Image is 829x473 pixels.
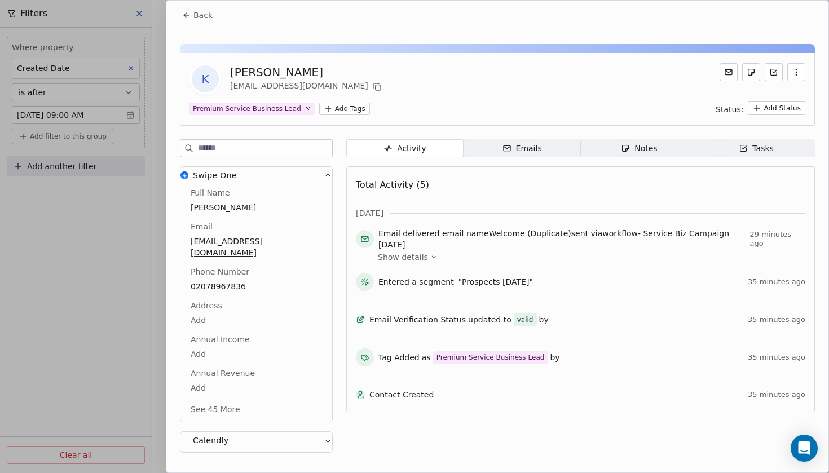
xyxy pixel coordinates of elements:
button: Back [175,5,219,25]
div: valid [517,314,533,325]
div: Premium Service Business Lead [436,352,545,363]
span: [PERSON_NAME] [191,202,322,213]
span: Tag Added [378,352,420,363]
div: Premium Service Business Lead [193,104,301,114]
span: [DATE] [356,207,383,219]
span: Annual Income [188,334,252,345]
button: Add Tags [319,103,370,115]
span: Contact Created [369,389,743,400]
span: 02078967836 [191,281,322,292]
span: "Prospects [DATE]" [458,276,533,288]
span: K [192,65,219,92]
div: Tasks [739,143,774,154]
span: Email Verification Status [369,314,466,325]
span: Back [193,10,213,21]
span: Swipe One [193,170,237,181]
span: Phone Number [188,266,252,277]
span: Add [191,382,322,394]
span: 35 minutes ago [748,390,805,399]
img: Swipe One [180,171,188,179]
a: Show details [378,251,797,263]
span: 35 minutes ago [748,277,805,286]
span: Welcome (Duplicate) [489,229,571,238]
span: Email [188,221,215,232]
span: 35 minutes ago [748,353,805,362]
span: Add [191,315,322,326]
button: Swipe OneSwipe One [180,167,332,187]
div: Emails [502,143,542,154]
img: Calendly [180,436,188,444]
div: Notes [621,143,657,154]
span: Full Name [188,187,232,198]
div: Swipe OneSwipe One [180,187,332,422]
div: [EMAIL_ADDRESS][DOMAIN_NAME] [230,80,384,94]
div: Open Intercom Messenger [791,435,818,462]
span: Calendly [193,435,229,446]
span: updated to [468,314,511,325]
span: 29 minutes ago [749,230,805,248]
span: email name sent via workflow - [378,228,745,250]
span: as [422,352,431,363]
span: Show details [378,251,428,263]
span: by [550,352,559,363]
button: CalendlyCalendly [180,432,332,452]
span: Address [188,300,224,311]
span: Status: [716,104,743,115]
span: by [539,314,549,325]
span: Add [191,348,322,360]
span: 35 minutes ago [748,315,805,324]
span: Entered a segment [378,276,454,288]
span: Total Activity (5) [356,179,429,190]
button: Add Status [748,101,805,115]
span: Annual Revenue [188,368,257,379]
span: [EMAIL_ADDRESS][DOMAIN_NAME] [191,236,322,258]
div: [PERSON_NAME] [230,64,384,80]
span: Email delivered [378,229,439,238]
button: See 45 More [184,399,247,419]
